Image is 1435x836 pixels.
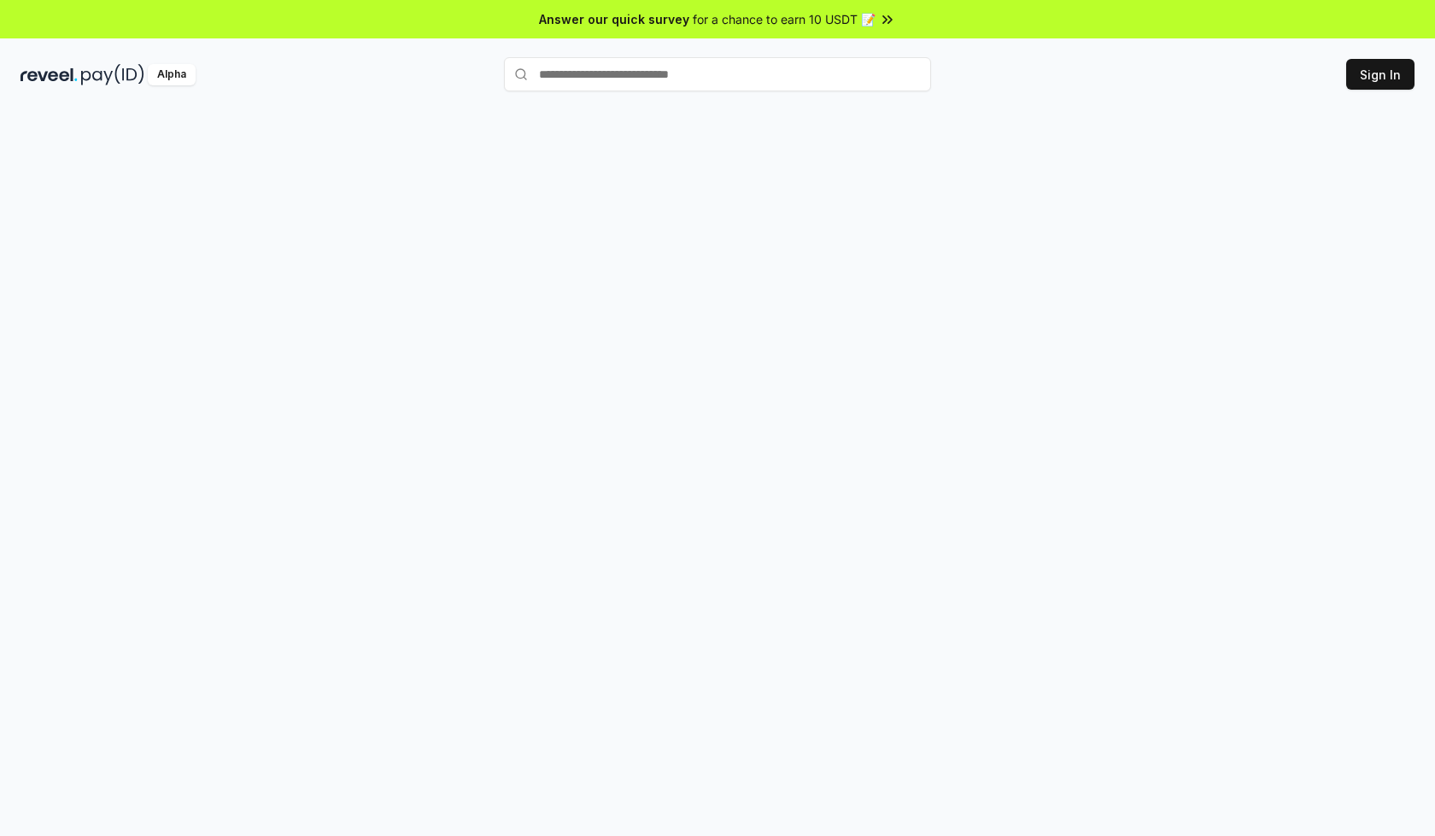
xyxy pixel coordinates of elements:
[693,10,876,28] span: for a chance to earn 10 USDT 📝
[148,64,196,85] div: Alpha
[81,64,144,85] img: pay_id
[539,10,689,28] span: Answer our quick survey
[20,64,78,85] img: reveel_dark
[1346,59,1414,90] button: Sign In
